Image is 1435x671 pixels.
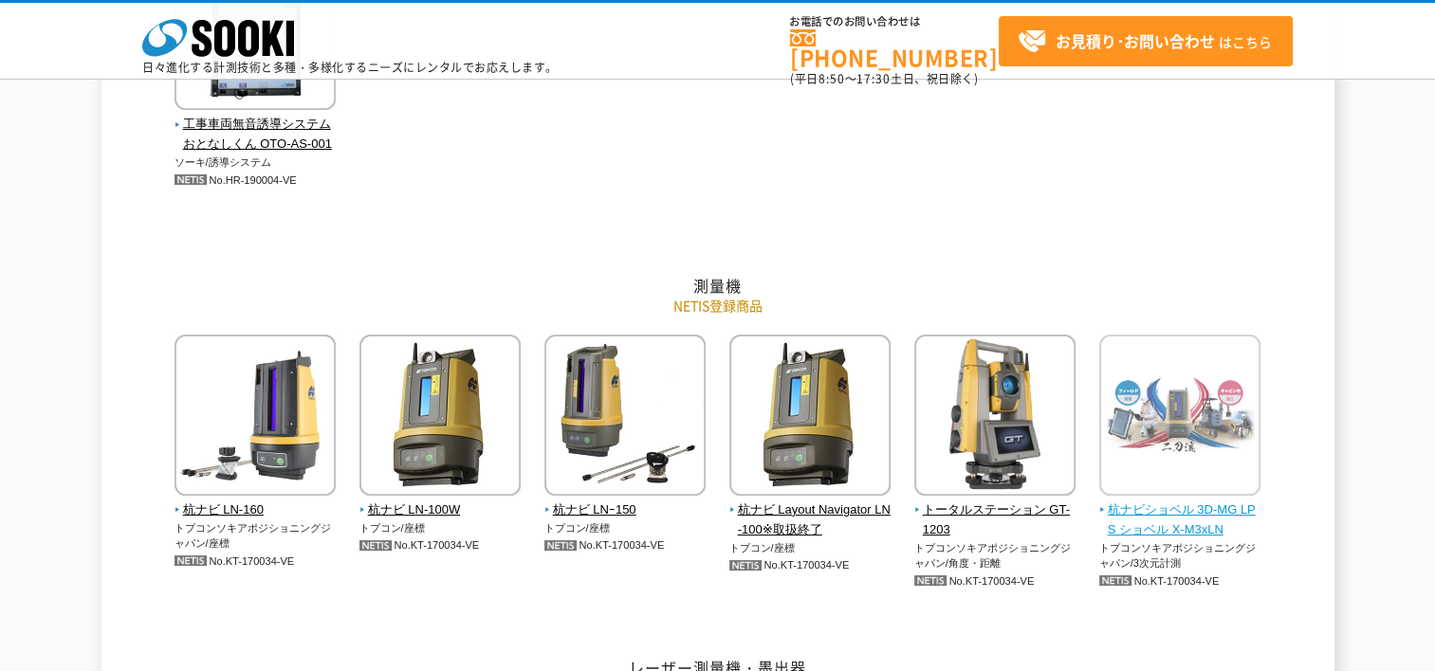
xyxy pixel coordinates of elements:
[175,500,337,520] span: 杭ナビ LN-160
[359,520,522,536] p: トプコン/座標
[914,482,1076,539] a: トータルステーション GT-1203
[729,500,892,540] span: 杭ナビ Layout Navigator LN-100※取扱終了
[544,335,706,500] img: 杭ナビ LNｰ150
[914,500,1076,540] span: トータルステーション GT-1203
[1099,335,1260,500] img: 杭ナビショベル 3D-MG LPS ショベル X-M3xLN
[175,154,337,171] p: ソーキ/誘導システム
[914,571,1076,591] p: No.KT-170034-VE
[729,335,891,500] img: 杭ナビ Layout Navigator LN-100※取扱終了
[1099,571,1261,591] p: No.KT-170034-VE
[175,482,337,520] a: 杭ナビ LN-160
[1018,27,1272,56] span: はこちら
[856,70,891,87] span: 17:30
[175,115,337,154] span: 工事車両無音誘導システム おとなしくん OTO-AS-001
[790,29,999,68] a: [PHONE_NUMBER]
[359,335,521,500] img: 杭ナビ LN-100W
[1099,482,1261,539] a: 杭ナビショベル 3D-MG LPS ショベル X-M3xLN
[544,535,707,555] p: No.KT-170034-VE
[1099,540,1261,571] p: トプコンソキアポジショニングジャパン/3次元計測
[790,16,999,27] span: お電話でのお問い合わせは
[914,540,1076,571] p: トプコンソキアポジショニングジャパン/角度・距離
[729,555,892,575] p: No.KT-170034-VE
[544,482,707,520] a: 杭ナビ LNｰ150
[359,500,522,520] span: 杭ナビ LN-100W
[175,98,337,154] a: 工事車両無音誘導システム おとなしくん OTO-AS-001
[1099,500,1261,540] span: 杭ナビショベル 3D-MG LPS ショベル X-M3xLN
[359,535,522,555] p: No.KT-170034-VE
[163,276,1273,296] h2: 測量機
[914,335,1076,500] img: トータルステーション GT-1203
[175,552,337,571] p: No.KT-170034-VE
[142,62,558,73] p: 日々進化する計測技術と多種・多様化するニーズにレンタルでお応えします。
[729,540,892,556] p: トプコン/座標
[999,16,1293,66] a: お見積り･お問い合わせはこちら
[163,296,1273,316] p: NETIS登録商品
[175,520,337,552] p: トプコンソキアポジショニングジャパン/座標
[790,70,978,87] span: (平日 ～ 土日、祝日除く)
[359,482,522,520] a: 杭ナビ LN-100W
[175,171,337,190] p: No.HR-190004-VE
[544,500,707,520] span: 杭ナビ LNｰ150
[729,482,892,539] a: 杭ナビ Layout Navigator LN-100※取扱終了
[819,70,845,87] span: 8:50
[1056,29,1215,52] strong: お見積り･お問い合わせ
[175,335,336,500] img: 杭ナビ LN-160
[544,520,707,536] p: トプコン/座標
